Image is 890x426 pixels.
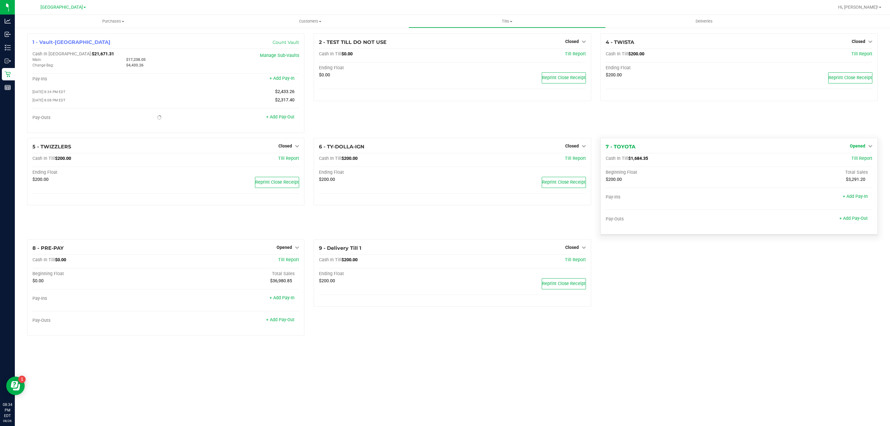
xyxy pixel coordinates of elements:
span: Main: [32,58,42,62]
a: Till Report [851,156,872,161]
a: Till Report [851,51,872,57]
span: 6 - TY-DOLLA-IGN [319,144,364,150]
span: Reprint Close Receipt [542,75,586,80]
span: Reprint Close Receipt [829,75,872,80]
span: Closed [852,39,865,44]
a: Customers [212,15,409,28]
div: Total Sales [739,170,872,175]
button: Reprint Close Receipt [255,177,299,188]
a: Count Vault [273,40,299,45]
span: Hi, [PERSON_NAME]! [838,5,878,10]
span: Purchases [15,19,212,24]
inline-svg: Retail [5,71,11,77]
a: Till Report [565,257,586,262]
div: Ending Float [606,65,739,71]
a: Till Report [278,156,299,161]
a: Till Report [565,156,586,161]
div: Ending Float [319,271,452,277]
span: Opened [850,143,865,148]
span: Cash In Till [606,51,628,57]
div: Ending Float [319,65,452,71]
span: Reprint Close Receipt [255,180,299,185]
iframe: Resource center unread badge [18,376,26,383]
span: $200.00 [32,177,49,182]
inline-svg: Reports [5,84,11,91]
span: $200.00 [319,177,335,182]
p: 08:34 PM EDT [3,402,12,419]
a: + Add Pay-In [843,194,868,199]
a: + Add Pay-Out [839,216,868,221]
a: + Add Pay-In [269,295,295,300]
p: 08/26 [3,419,12,423]
a: Tills [409,15,605,28]
a: + Add Pay-In [269,76,295,81]
span: 4 - TWISTA [606,39,634,45]
span: $200.00 [606,177,622,182]
div: Beginning Float [606,170,739,175]
span: Reprint Close Receipt [542,180,586,185]
span: [GEOGRAPHIC_DATA] [40,5,83,10]
div: Pay-Ins [32,296,166,301]
div: Pay-Ins [606,194,739,200]
span: Cash In Till [32,257,55,262]
span: Cash In Till [319,156,341,161]
span: Closed [565,39,579,44]
span: $2,317.40 [275,97,295,103]
span: Change Bag: [32,63,54,67]
span: $0.00 [32,278,44,283]
span: 7 - TOYOTA [606,144,635,150]
span: $200.00 [319,278,335,283]
span: $200.00 [341,257,358,262]
span: $1,684.35 [628,156,648,161]
a: Till Report [565,51,586,57]
a: + Add Pay-Out [266,317,295,322]
button: Reprint Close Receipt [542,72,586,83]
span: $200.00 [628,51,644,57]
div: Pay-Outs [32,115,166,121]
span: $21,671.31 [92,51,114,57]
a: Manage Sub-Vaults [260,53,299,58]
inline-svg: Inbound [5,31,11,37]
div: Ending Float [319,170,452,175]
span: $2,433.26 [275,89,295,94]
inline-svg: Outbound [5,58,11,64]
button: Reprint Close Receipt [542,278,586,289]
span: $4,433.26 [126,63,143,67]
span: Closed [565,245,579,250]
span: Tills [409,19,605,24]
span: Cash In Till [606,156,628,161]
span: Deliveries [687,19,721,24]
span: Reprint Close Receipt [542,281,586,286]
span: Cash In Till [319,51,341,57]
span: $3,291.20 [846,177,865,182]
span: Customers [212,19,408,24]
span: Cash In [GEOGRAPHIC_DATA]: [32,51,92,57]
span: Closed [278,143,292,148]
div: Beginning Float [32,271,166,277]
inline-svg: Analytics [5,18,11,24]
div: Ending Float [32,170,166,175]
div: Pay-Outs [32,318,166,323]
button: Reprint Close Receipt [542,177,586,188]
span: 2 - TEST TILL DO NOT USE [319,39,387,45]
a: Till Report [278,257,299,262]
span: 9 - Delivery Till 1 [319,245,361,251]
span: $0.00 [319,72,330,78]
a: Deliveries [606,15,803,28]
span: $36,980.85 [270,278,292,283]
span: $0.00 [55,257,66,262]
span: 5 - TWIZZLERS [32,144,71,150]
span: [DATE] 8:34 PM EDT [32,90,66,94]
iframe: Resource center [6,377,25,395]
span: Closed [565,143,579,148]
a: + Add Pay-Out [266,114,295,120]
div: Pay-Ins [32,76,166,82]
span: 1 - Vault-[GEOGRAPHIC_DATA] [32,39,110,45]
span: $17,238.05 [126,57,146,62]
div: Total Sales [166,271,299,277]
